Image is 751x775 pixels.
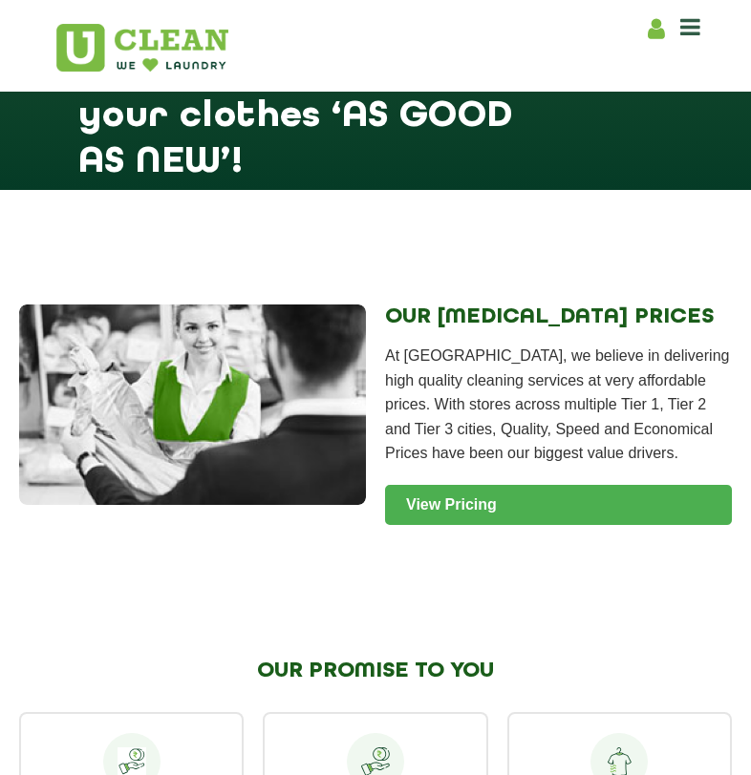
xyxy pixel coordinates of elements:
[78,48,541,112] h1: Trust us for keeping your clothes ‘AS GOOD AS NEW’!
[19,659,732,683] h2: OUR PROMISE TO YOU
[385,304,732,329] h2: OUR [MEDICAL_DATA] PRICES
[56,24,228,72] img: UClean Laundry and Dry Cleaning
[385,344,732,466] p: At [GEOGRAPHIC_DATA], we believe in delivering high quality cleaning services at very affordable ...
[385,485,732,525] a: View Pricing
[19,304,366,505] img: Dry Cleaning Service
